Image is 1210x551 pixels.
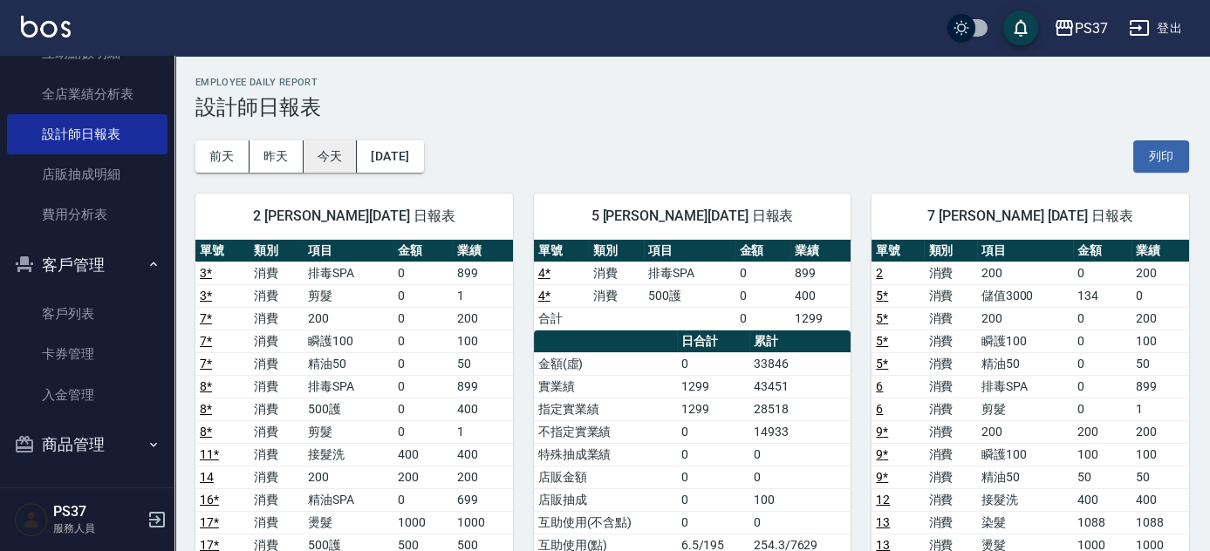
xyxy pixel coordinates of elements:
td: 500護 [304,398,393,420]
th: 單號 [195,240,250,262]
td: 瞬護100 [304,330,393,352]
button: 列印 [1133,140,1189,173]
h2: Employee Daily Report [195,77,1189,88]
td: 排毒SPA [304,375,393,398]
button: [DATE] [357,140,423,173]
th: 類別 [924,240,976,262]
td: 消費 [589,262,644,284]
td: 50 [1073,466,1131,488]
a: 全店業績分析表 [7,74,167,114]
a: 12 [876,493,890,507]
td: 699 [453,488,512,511]
td: 0 [749,511,851,534]
td: 0 [677,488,749,511]
td: 0 [393,352,453,375]
td: 消費 [250,330,304,352]
a: 入金管理 [7,375,167,415]
img: Logo [21,16,71,37]
td: 134 [1073,284,1131,307]
td: 消費 [250,307,304,330]
td: 0 [735,307,790,330]
td: 200 [977,307,1074,330]
td: 排毒SPA [644,262,735,284]
span: 2 [PERSON_NAME][DATE] 日報表 [216,207,492,225]
td: 消費 [589,284,644,307]
a: 費用分析表 [7,194,167,235]
td: 瞬護100 [977,330,1074,352]
td: 實業績 [534,375,677,398]
th: 單號 [872,240,924,262]
button: 昨天 [250,140,304,173]
th: 業績 [1131,240,1189,262]
td: 0 [677,352,749,375]
td: 400 [393,443,453,466]
td: 28518 [749,398,851,420]
td: 100 [1073,443,1131,466]
td: 0 [393,330,453,352]
td: 0 [749,443,851,466]
td: 1 [453,420,512,443]
td: 消費 [924,284,976,307]
td: 消費 [250,284,304,307]
td: 消費 [924,488,976,511]
td: 消費 [924,375,976,398]
th: 類別 [250,240,304,262]
td: 染髮 [977,511,1074,534]
td: 指定實業績 [534,398,677,420]
td: 0 [677,420,749,443]
button: 今天 [304,140,358,173]
td: 1299 [677,375,749,398]
td: 不指定實業績 [534,420,677,443]
a: 卡券管理 [7,334,167,374]
button: save [1003,10,1038,45]
td: 100 [453,330,512,352]
td: 消費 [250,262,304,284]
td: 0 [393,262,453,284]
td: 消費 [924,330,976,352]
td: 0 [677,443,749,466]
td: 200 [1073,420,1131,443]
td: 200 [453,466,512,488]
td: 接髮洗 [304,443,393,466]
button: 前天 [195,140,250,173]
td: 店販金額 [534,466,677,488]
a: 店販抽成明細 [7,154,167,194]
td: 899 [790,262,851,284]
td: 瞬護100 [977,443,1074,466]
td: 43451 [749,375,851,398]
td: 899 [453,375,512,398]
td: 消費 [924,420,976,443]
td: 200 [977,262,1074,284]
td: 消費 [924,398,976,420]
td: 200 [304,307,393,330]
td: 200 [977,420,1074,443]
td: 100 [749,488,851,511]
td: 0 [677,511,749,534]
td: 0 [1131,284,1189,307]
td: 200 [453,307,512,330]
td: 消費 [924,262,976,284]
th: 累計 [749,330,851,353]
td: 消費 [924,443,976,466]
td: 200 [393,466,453,488]
a: 6 [876,402,883,416]
td: 0 [393,488,453,511]
td: 1000 [393,511,453,534]
td: 剪髮 [304,420,393,443]
td: 精油50 [304,352,393,375]
td: 50 [1131,466,1189,488]
td: 燙髮 [304,511,393,534]
a: 13 [876,515,890,529]
td: 剪髮 [977,398,1074,420]
td: 400 [790,284,851,307]
td: 剪髮 [304,284,393,307]
td: 消費 [924,466,976,488]
th: 金額 [735,240,790,262]
td: 接髮洗 [977,488,1074,511]
td: 1299 [677,398,749,420]
td: 400 [453,443,512,466]
td: 0 [393,398,453,420]
a: 6 [876,379,883,393]
td: 1088 [1073,511,1131,534]
td: 200 [304,466,393,488]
